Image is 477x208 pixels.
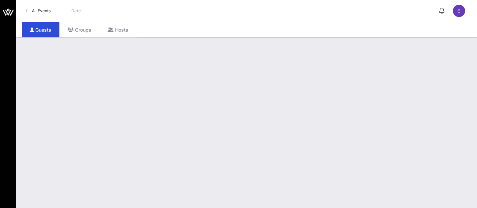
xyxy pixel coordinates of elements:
span: E [457,7,461,14]
div: E [453,5,465,17]
a: All Events [22,5,55,16]
div: Groups [59,22,99,37]
div: Guests [22,22,59,37]
div: Hosts [99,22,136,37]
span: All Events [32,8,51,13]
p: Date [71,7,81,14]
